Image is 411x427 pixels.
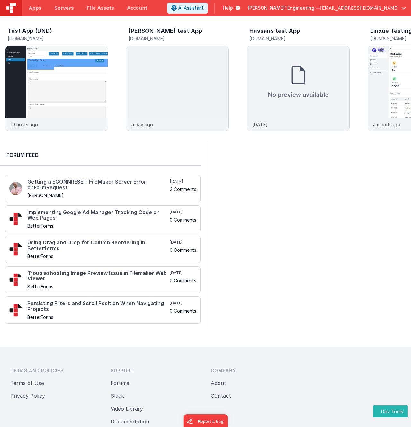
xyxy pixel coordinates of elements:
h3: Terms and Policies [10,368,100,374]
h5: BetterForms [27,223,168,228]
a: Privacy Policy [10,393,45,399]
h5: [DATE] [170,240,196,245]
h3: Company [211,368,301,374]
button: Forums [111,379,129,387]
img: 295_2.png [9,273,22,286]
button: Documentation [111,418,149,425]
img: 295_2.png [9,213,22,225]
h4: Getting a ECONNRESET: FileMaker Server Error onFormRequest [27,179,169,190]
p: a day ago [131,121,153,128]
h5: 0 Comments [170,308,196,313]
img: 295_2.png [9,243,22,256]
h5: 0 Comments [170,278,196,283]
h5: BetterForms [27,254,168,259]
h4: Troubleshooting Image Preview Issue in Filemaker Web Viewer [27,270,168,282]
a: Implementing Google Ad Manager Tracking Code on Web Pages BetterForms [DATE] 0 Comments [5,205,201,233]
span: [PERSON_NAME]' Engineering — [248,5,320,11]
h4: Implementing Google Ad Manager Tracking Code on Web Pages [27,210,168,221]
h5: [DATE] [170,270,196,276]
span: [EMAIL_ADDRESS][DOMAIN_NAME] [320,5,399,11]
h5: [PERSON_NAME] [27,193,169,198]
h5: [DATE] [170,210,196,215]
h4: Using Drag and Drop for Column Reordering in Betterforms [27,240,168,251]
span: File Assets [87,5,114,11]
a: Using Drag and Drop for Column Reordering in Betterforms BetterForms [DATE] 0 Comments [5,236,201,263]
button: Dev Tools [373,405,408,417]
img: 411_2.png [9,182,22,195]
a: Terms of Use [10,380,44,386]
h5: 0 Comments [170,217,196,222]
h3: Support [111,368,201,374]
a: About [211,380,226,386]
h5: [DOMAIN_NAME] [249,36,350,41]
a: Slack [111,393,124,399]
h5: BetterForms [27,284,168,289]
p: a month ago [373,121,400,128]
h5: [DATE] [170,179,196,184]
a: Getting a ECONNRESET: FileMaker Server Error onFormRequest [PERSON_NAME] [DATE] 3 Comments [5,175,201,202]
span: AI Assistant [178,5,204,11]
h5: 0 Comments [170,248,196,252]
a: Troubleshooting Image Preview Issue in Filemaker Web Viewer BetterForms [DATE] 0 Comments [5,266,201,294]
h3: [PERSON_NAME] test App [129,28,202,34]
p: [DATE] [252,121,268,128]
button: Contact [211,392,231,400]
h5: [DOMAIN_NAME] [8,36,108,41]
span: Apps [29,5,41,11]
h5: BetterForms [27,315,168,320]
span: Servers [54,5,74,11]
a: Persisting Filters and Scroll Position When Navigating Projects BetterForms [DATE] 0 Comments [5,296,201,324]
h3: Test App (DND) [8,28,52,34]
button: Video Library [111,405,143,413]
h3: Hassans test App [249,28,300,34]
h2: Forum Feed [6,151,194,159]
button: AI Assistant [167,3,208,14]
button: About [211,379,226,387]
h4: Persisting Filters and Scroll Position When Navigating Projects [27,301,168,312]
h5: 3 Comments [170,187,196,192]
button: [PERSON_NAME]' Engineering — [EMAIL_ADDRESS][DOMAIN_NAME] [248,5,406,11]
h5: [DATE] [170,301,196,306]
span: Help [223,5,233,11]
img: 295_2.png [9,304,22,317]
h5: [DOMAIN_NAME] [129,36,229,41]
